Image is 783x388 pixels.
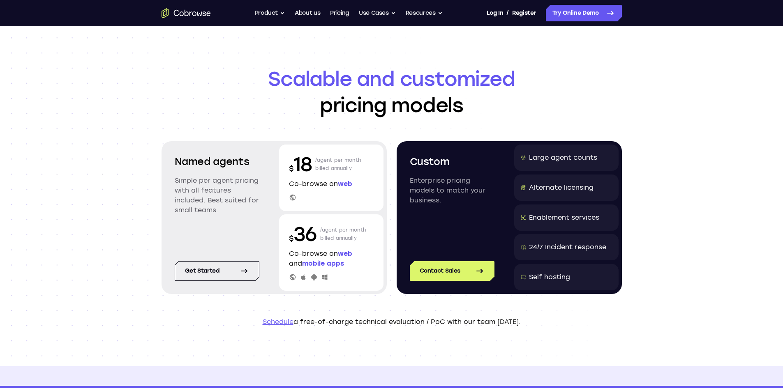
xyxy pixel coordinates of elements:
a: Log In [487,5,503,21]
button: Product [255,5,285,21]
a: Try Online Demo [546,5,622,21]
div: Enablement services [529,213,599,223]
div: Large agent counts [529,153,597,163]
h2: Custom [410,154,494,169]
p: 36 [289,221,317,247]
div: Self hosting [529,272,570,282]
p: Simple per agent pricing with all features included. Best suited for small teams. [175,176,259,215]
a: Contact Sales [410,261,494,281]
a: Get started [175,261,259,281]
div: Alternate licensing [529,183,594,193]
a: About us [295,5,320,21]
h1: pricing models [162,66,622,118]
h2: Named agents [175,154,259,169]
button: Resources [406,5,443,21]
div: 24/7 Incident response [529,242,606,252]
p: /agent per month billed annually [315,151,361,177]
p: Co-browse on [289,179,374,189]
a: Go to the home page [162,8,211,18]
p: Co-browse on and [289,249,374,269]
p: /agent per month billed annually [320,221,366,247]
a: Register [512,5,536,21]
span: mobile apps [302,259,344,267]
p: Enterprise pricing models to match your business. [410,176,494,205]
span: / [506,8,509,18]
span: $ [289,234,294,243]
a: Pricing [330,5,349,21]
p: 18 [289,151,312,177]
span: Scalable and customized [162,66,622,92]
span: web [338,250,352,257]
p: a free-of-charge technical evaluation / PoC with our team [DATE]. [162,317,622,327]
span: web [338,180,352,188]
a: Schedule [263,318,293,326]
span: $ [289,164,294,173]
button: Use Cases [359,5,396,21]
